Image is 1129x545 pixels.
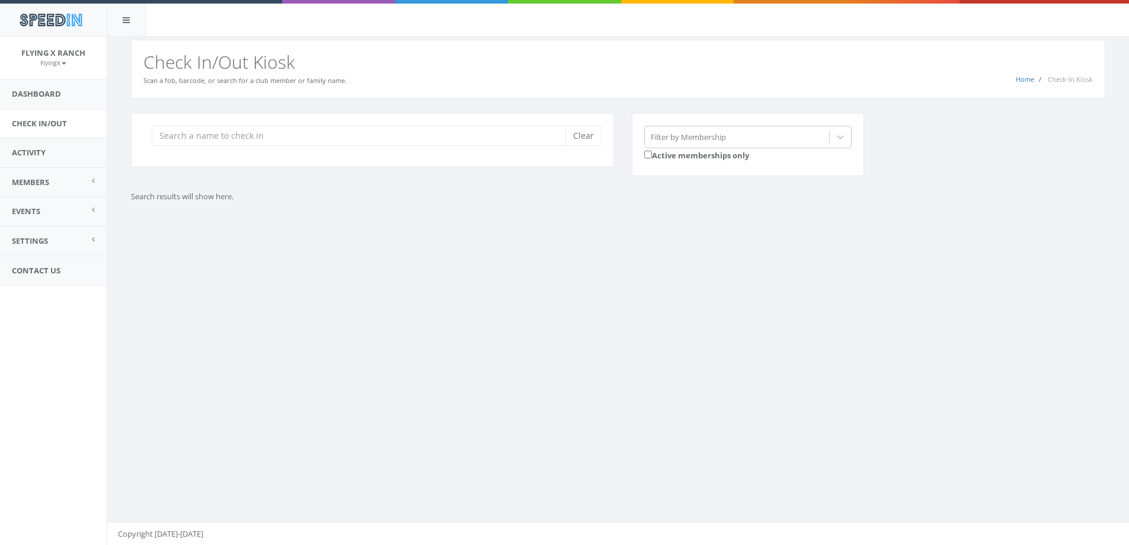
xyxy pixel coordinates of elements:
[152,126,574,146] input: Search a name to check in
[644,151,652,158] input: Active memberships only
[12,265,60,276] span: Contact Us
[12,235,48,246] span: Settings
[12,206,40,216] span: Events
[12,177,49,187] span: Members
[1048,75,1093,84] span: Check-In Kiosk
[644,148,749,161] label: Active memberships only
[40,57,66,68] a: FlyingX
[143,52,1093,72] h2: Check In/Out Kiosk
[1016,75,1034,84] a: Home
[14,9,88,31] img: speedin_logo.png
[143,76,347,85] small: Scan a fob, barcode, or search for a club member or family name.
[131,191,682,202] p: Search results will show here.
[21,47,85,58] span: Flying X Ranch
[40,59,66,67] small: FlyingX
[651,131,726,142] div: Filter by Membership
[565,126,602,146] button: Clear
